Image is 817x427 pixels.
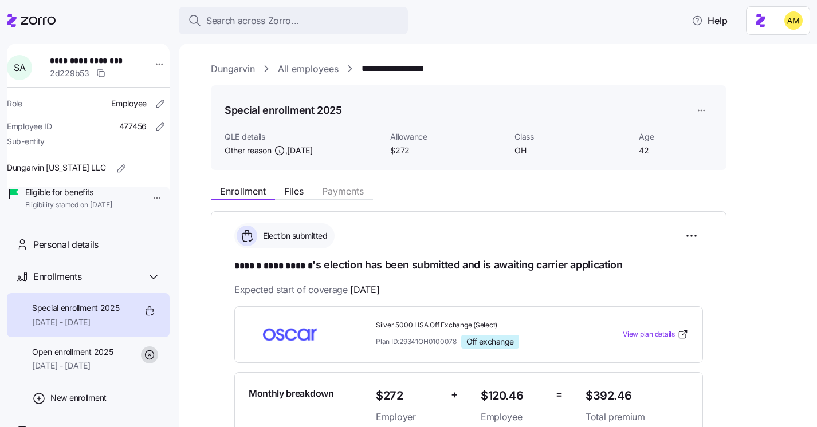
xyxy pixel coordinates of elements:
[206,14,299,28] span: Search across Zorro...
[682,9,737,32] button: Help
[586,410,689,424] span: Total premium
[32,360,113,371] span: [DATE] - [DATE]
[119,121,147,132] span: 477456
[466,337,514,347] span: Off exchange
[350,283,379,297] span: [DATE]
[220,187,266,196] span: Enrollment
[586,386,689,405] span: $392.46
[692,14,728,27] span: Help
[7,136,45,147] span: Sub-entity
[14,63,25,72] span: S A
[376,337,457,346] span: Plan ID: 29341OH0100078
[287,145,312,156] span: [DATE]
[32,302,120,314] span: Special enrollment 2025
[50,392,107,404] span: New enrollment
[7,98,22,109] span: Role
[514,131,630,143] span: Class
[278,62,339,76] a: All employees
[111,98,147,109] span: Employee
[234,283,379,297] span: Expected start of coverage
[481,410,547,424] span: Employee
[179,7,408,34] button: Search across Zorro...
[390,131,505,143] span: Allowance
[7,121,52,132] span: Employee ID
[249,386,334,401] span: Monthly breakdown
[451,386,458,403] span: +
[32,317,120,328] span: [DATE] - [DATE]
[284,187,304,196] span: Files
[623,329,675,340] span: View plan details
[225,145,313,156] span: Other reason ,
[322,187,364,196] span: Payments
[639,131,713,143] span: Age
[225,131,381,143] span: QLE details
[33,238,99,252] span: Personal details
[376,410,442,424] span: Employer
[50,68,89,79] span: 2d229b53
[25,187,112,198] span: Eligible for benefits
[260,230,327,242] span: Election submitted
[623,329,689,340] a: View plan details
[556,386,563,403] span: =
[33,270,81,284] span: Enrollments
[249,321,331,347] img: Oscar
[211,62,255,76] a: Dungarvin
[25,200,112,210] span: Eligibility started on [DATE]
[7,162,105,173] span: Dungarvin [US_STATE] LLC
[481,386,547,405] span: $120.46
[376,321,576,330] span: Silver 5000 HSA Off Exchange (Select)
[234,258,703,274] h1: 's election has been submitted and is awaiting carrier application
[225,103,342,117] h1: Special enrollment 2025
[390,145,505,156] span: $272
[514,145,630,156] span: OH
[32,346,113,358] span: Open enrollment 2025
[639,145,713,156] span: 42
[784,11,803,30] img: dfaaf2f2725e97d5ef9e82b99e83f4d7
[376,386,442,405] span: $272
